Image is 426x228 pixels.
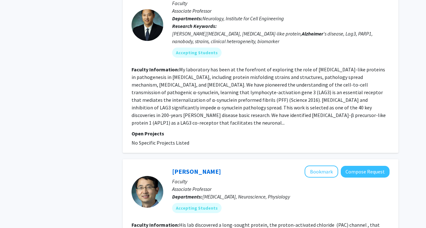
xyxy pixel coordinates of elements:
[203,193,290,200] span: [MEDICAL_DATA], Neuroscience, Physiology
[5,199,27,223] iframe: Chat
[132,140,189,146] span: No Specific Projects Listed
[132,66,179,73] b: Faculty Information:
[132,66,386,126] fg-read-more: My laboratory has been at the forefront of exploring the role of [MEDICAL_DATA]-like proteins in ...
[203,15,284,22] span: Neurology, Institute for Cell Engineering
[132,130,390,137] p: Open Projects
[302,30,323,37] b: Alzheimer
[132,222,179,228] b: Faculty Information:
[172,178,390,185] p: Faculty
[172,203,222,213] mat-chip: Accepting Students
[172,48,222,58] mat-chip: Accepting Students
[172,193,203,200] b: Departments:
[172,15,203,22] b: Departments:
[172,30,390,45] div: [PERSON_NAME][MEDICAL_DATA], [MEDICAL_DATA]-like protein, 's disease, Lag3, PARP1, nanobody, stra...
[341,166,390,178] button: Compose Request to Zhaozhu Qiu
[172,23,217,29] b: Research Keywords:
[172,185,390,193] p: Associate Professor
[172,7,390,15] p: Associate Professor
[172,167,221,175] a: [PERSON_NAME]
[305,166,338,178] button: Add Zhaozhu Qiu to Bookmarks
